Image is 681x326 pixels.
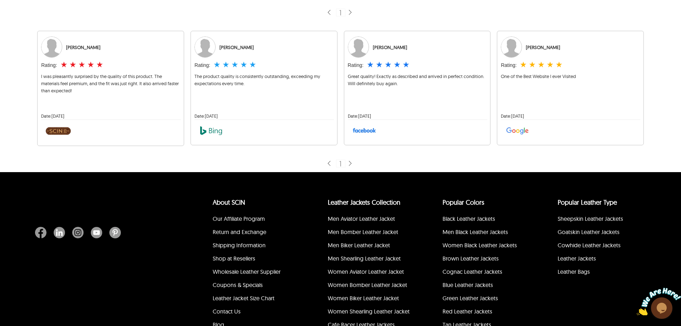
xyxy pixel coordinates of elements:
[443,308,492,315] a: Red Leather Jackets
[328,198,400,206] a: Leather Jackets Collection
[69,61,77,68] label: 2 rating
[520,61,527,68] label: 1 rating
[109,227,121,238] img: Pinterest
[212,240,298,253] li: Shipping Information
[213,281,263,288] a: Coupons & Specials
[441,306,528,319] li: Red Leather Jackets
[327,279,414,293] li: Women Bomber Leather Jacket
[213,198,245,206] a: About SCIN
[443,268,502,275] a: Cognac Leather Jackets
[212,213,298,227] li: Our Affiliate Program
[538,61,545,68] label: 3 rating
[60,61,68,68] label: 1 rating
[347,160,353,167] img: sprite-icon
[558,242,621,249] a: Cowhide Leather Jackets
[443,295,498,302] a: Green Leather Jackets
[213,255,255,262] a: Shop at Resellers
[348,37,369,58] img: User
[557,227,643,240] li: Goatskin Leather Jackets
[54,227,65,238] img: Linkedin
[41,73,179,93] span: I was pleasantly surprised by the quality of this product. The materials feel premium, and the fi...
[637,281,681,315] iframe: chat widget
[249,61,256,68] label: 5 rating
[501,62,517,69] div: Rating:
[443,215,495,222] a: Black Leather Jackets
[441,266,528,279] li: Cognac Leather Jackets
[557,266,643,279] li: Leather Bags
[385,61,392,68] label: 3 rating
[194,73,320,86] span: The product quality is consistently outstanding, exceeding my expectations every time.
[373,44,407,51] div: [PERSON_NAME]
[348,73,484,86] span: Great quality! Exactly as described and arrived in perfect condition. Will definitely buy again.
[547,61,554,68] label: 4 rating
[240,61,247,68] label: 4 rating
[213,295,275,302] a: Leather Jacket Size Chart
[199,123,223,138] img: bing
[403,61,410,68] label: 5 rating
[526,44,560,51] div: [PERSON_NAME]
[213,268,281,275] a: Wholesale Leather Supplier
[96,61,103,68] label: 5 rating
[501,37,522,58] img: User
[328,281,407,288] a: Women Bomber Leather Jacket
[46,123,71,138] img: SCIN
[347,9,353,16] img: sprite-icon
[87,227,106,238] a: Youtube
[87,61,94,68] label: 4 rating
[222,61,230,68] label: 2 rating
[194,62,210,69] div: Rating:
[328,228,398,235] a: Men Bomber Leather Jacket
[558,228,620,235] a: Goatskin Leather Jackets
[441,227,528,240] li: Men Black Leather Jackets
[376,61,383,68] label: 2 rating
[72,227,84,238] img: Instagram
[69,227,87,238] a: Instagram
[443,242,517,249] a: Women Black Leather Jackets
[558,255,596,262] a: Leather Jackets
[219,44,254,51] div: [PERSON_NAME]
[212,266,298,279] li: Wholesale Leather Supplier
[441,279,528,293] li: Blue Leather Jackets
[212,279,298,293] li: Coupons & Specials
[348,62,364,69] div: Rating:
[327,306,414,319] li: Women Shearling Leather Jacket
[213,228,266,235] a: Return and Exchange
[213,61,221,68] label: 1 rating
[213,308,241,315] a: Contact Us
[212,227,298,240] li: Return and Exchange
[66,44,100,51] div: [PERSON_NAME]
[441,253,528,266] li: Brown Leather Jackets
[443,228,508,235] a: Men Black Leather Jackets
[326,160,332,167] img: sprite-icon
[394,61,401,68] label: 4 rating
[327,227,414,240] li: Men Bomber Leather Jacket
[558,215,623,222] a: Sheepskin Leather Jackets
[328,295,399,302] a: Women Biker Leather Jacket
[501,73,576,79] span: One of the Best Website I ever Visited
[336,9,345,16] div: 1
[557,240,643,253] li: Cowhide Leather Jackets
[327,253,414,266] li: Men Shearling Leather Jacket
[327,293,414,306] li: Women Biker Leather Jacket
[328,308,410,315] a: Women Shearling Leather Jacket
[327,240,414,253] li: Men Biker Leather Jacket
[557,253,643,266] li: Leather Jackets
[326,9,332,16] img: sprite-icon
[213,242,266,249] a: Shipping Information
[558,198,617,206] a: Popular Leather Type
[367,61,374,68] label: 1 rating
[501,113,524,119] span: Date: [DATE]
[194,37,216,58] img: User
[78,61,85,68] label: 3 rating
[231,61,238,68] label: 3 rating
[505,123,529,138] img: google
[328,215,395,222] a: Men Aviator Leather Jacket
[213,215,265,222] a: Our Affiliate Program
[558,268,590,275] a: Leather Bags
[441,213,528,227] li: Black Leather Jackets
[328,242,390,249] a: Men Biker Leather Jacket
[443,255,499,262] a: Brown Leather Jackets
[556,61,563,68] label: 5 rating
[529,61,536,68] label: 2 rating
[328,255,401,262] a: Men Shearling Leather Jacket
